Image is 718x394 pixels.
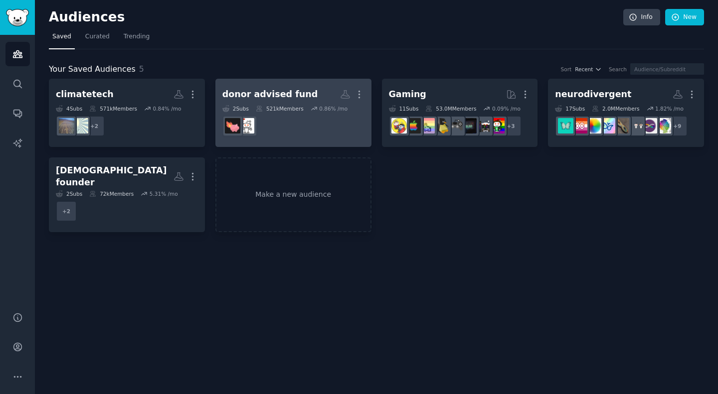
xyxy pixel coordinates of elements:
[575,66,602,73] button: Recent
[49,79,205,147] a: climatetech4Subs571kMembers0.84% /mo+2RenewableEnergysolar
[614,118,629,133] img: AutisticAdults
[501,116,522,136] div: + 3
[623,9,660,26] a: Info
[586,118,601,133] img: Autism_Parenting
[600,118,615,133] img: AutisticWithADHD
[555,88,631,101] div: neurodivergent
[425,105,476,112] div: 53.0M Members
[49,9,623,25] h2: Audiences
[592,105,639,112] div: 2.0M Members
[56,88,114,101] div: climatetech
[433,118,449,133] img: linux_gaming
[561,66,572,73] div: Sort
[225,118,240,133] img: fatFIRE
[215,79,371,147] a: donor advised fund2Subs521kMembers0.86% /mononprofitfatFIRE
[222,105,249,112] div: 2 Sub s
[475,118,491,133] img: pcgaming
[6,9,29,26] img: GummySearch logo
[124,32,150,41] span: Trending
[572,118,587,133] img: NeurodivergentLesbian
[256,105,304,112] div: 521k Members
[49,63,136,76] span: Your Saved Audiences
[667,116,688,136] div: + 9
[89,190,134,197] div: 72k Members
[56,164,174,189] div: [DEMOGRAPHIC_DATA] founder
[656,118,671,133] img: AuDHDWomen
[56,201,77,222] div: + 2
[84,116,105,136] div: + 2
[215,157,371,233] a: Make a new audience
[73,118,88,133] img: RenewableEnergy
[391,118,407,133] img: GamerPals
[461,118,477,133] img: GamingLeaksAndRumours
[642,118,657,133] img: aspergirls
[239,118,254,133] img: nonprofit
[56,190,82,197] div: 2 Sub s
[82,29,113,49] a: Curated
[447,118,463,133] img: IndieGaming
[153,105,181,112] div: 0.84 % /mo
[492,105,521,112] div: 0.09 % /mo
[49,29,75,49] a: Saved
[628,118,643,133] img: aspergers
[419,118,435,133] img: CozyGamers
[382,79,538,147] a: Gaming11Subs53.0MMembers0.09% /mo+3gamingpcgamingGamingLeaksAndRumoursIndieGaminglinux_gamingCozy...
[52,32,71,41] span: Saved
[59,118,74,133] img: solar
[150,190,178,197] div: 5.31 % /mo
[120,29,153,49] a: Trending
[222,88,318,101] div: donor advised fund
[89,105,137,112] div: 571k Members
[558,118,573,133] img: adhdwomen
[575,66,593,73] span: Recent
[665,9,704,26] a: New
[389,88,426,101] div: Gaming
[319,105,348,112] div: 0.86 % /mo
[555,105,585,112] div: 17 Sub s
[49,157,205,233] a: [DEMOGRAPHIC_DATA] founder2Subs72kMembers5.31% /mo+2
[548,79,704,147] a: neurodivergent17Subs2.0MMembers1.82% /mo+9AuDHDWomenaspergirlsaspergersAutisticAdultsAutisticWith...
[85,32,110,41] span: Curated
[139,64,144,74] span: 5
[655,105,684,112] div: 1.82 % /mo
[609,66,627,73] div: Search
[489,118,505,133] img: gaming
[630,63,704,75] input: Audience/Subreddit
[389,105,419,112] div: 11 Sub s
[56,105,82,112] div: 4 Sub s
[405,118,421,133] img: macgaming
